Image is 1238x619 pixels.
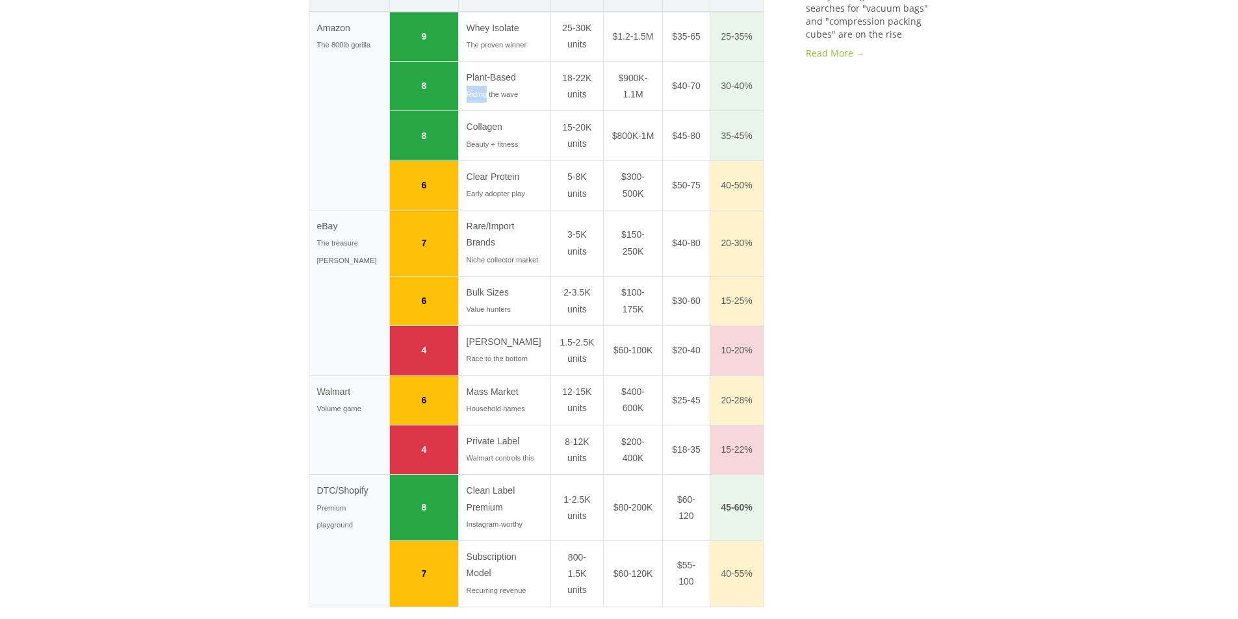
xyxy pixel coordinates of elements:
[317,405,361,412] small: Volume game
[710,326,764,375] td: 10-20%
[551,12,604,62] td: 25-30K units
[551,326,604,375] td: 1.5-2.5K units
[663,326,710,375] td: $20-40
[663,62,710,111] td: $40-70
[390,210,458,277] td: 7
[663,111,710,160] td: $45-80
[551,276,604,325] td: 2-3.5K units
[458,12,550,62] td: Whey Isolate
[309,210,390,375] td: eBay
[710,12,764,62] td: 25-35%
[663,276,710,325] td: $30-60
[467,587,526,594] small: Recurring revenue
[467,305,511,313] small: Value hunters
[390,276,458,325] td: 6
[390,62,458,111] td: 8
[710,375,764,425] td: 20-28%
[317,504,353,529] small: Premium playground
[663,210,710,277] td: $40-80
[390,541,458,607] td: 7
[663,541,710,607] td: $55-100
[458,160,550,210] td: Clear Protein
[390,375,458,425] td: 6
[467,405,525,412] small: Household names
[603,475,663,541] td: $80-200K
[458,111,550,160] td: Collagen
[551,425,604,475] td: 8-12K units
[603,210,663,277] td: $150-250K
[603,276,663,325] td: $100-175K
[458,475,550,541] td: Clean Label Premium
[458,541,550,607] td: Subscription Model
[603,375,663,425] td: $400-600K
[309,475,390,607] td: DTC/Shopify
[551,541,604,607] td: 800-1.5K units
[603,12,663,62] td: $1.2-1.5M
[309,375,390,475] td: Walmart
[317,239,377,264] small: The treasure [PERSON_NAME]
[467,355,528,362] small: Race to the bottom
[551,210,604,277] td: 3-5K units
[710,62,764,111] td: 30-40%
[551,111,604,160] td: 15-20K units
[458,326,550,375] td: [PERSON_NAME]
[458,210,550,277] td: Rare/Import Brands
[317,41,371,49] small: The 800lb gorilla
[710,160,764,210] td: 40-50%
[806,47,930,60] a: Read More →
[603,541,663,607] td: $60-120K
[551,375,604,425] td: 12-15K units
[663,475,710,541] td: $60-120
[603,111,663,160] td: $800K-1M
[390,475,458,541] td: 8
[458,276,550,325] td: Bulk Sizes
[663,425,710,475] td: $18-35
[663,160,710,210] td: $50-75
[663,12,710,62] td: $35-65
[710,541,764,607] td: 40-55%
[309,12,390,210] td: Amazon
[710,276,764,325] td: 15-25%
[390,326,458,375] td: 4
[390,111,458,160] td: 8
[603,160,663,210] td: $300-500K
[467,256,539,264] small: Niche collector market
[458,425,550,475] td: Private Label
[551,160,604,210] td: 5-8K units
[551,62,604,111] td: 18-22K units
[467,41,527,49] small: The proven winner
[467,140,519,148] small: Beauty + fitness
[390,160,458,210] td: 6
[458,62,550,111] td: Plant-Based
[710,210,764,277] td: 20-30%
[603,326,663,375] td: $60-100K
[458,375,550,425] td: Mass Market
[467,520,522,528] small: Instagram-worthy
[603,425,663,475] td: $200-400K
[467,190,525,197] small: Early adopter play
[551,475,604,541] td: 1-2.5K units
[663,375,710,425] td: $25-45
[603,62,663,111] td: $900K-1.1M
[710,111,764,160] td: 35-45%
[710,425,764,475] td: 15-22%
[721,502,752,512] strong: 45-60%
[467,454,534,462] small: Walmart controls this
[467,90,519,98] small: Riding the wave
[390,425,458,475] td: 4
[390,12,458,62] td: 9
